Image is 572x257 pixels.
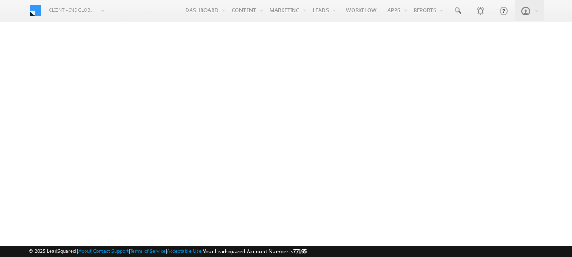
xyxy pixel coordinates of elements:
[49,5,96,15] span: Client - indglobal2 (77195)
[29,247,307,256] span: © 2025 LeadSquared | | | | |
[78,248,91,254] a: About
[130,248,166,254] a: Terms of Service
[93,248,129,254] a: Contact Support
[293,248,307,255] span: 77195
[167,248,202,254] a: Acceptable Use
[203,248,307,255] span: Your Leadsquared Account Number is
